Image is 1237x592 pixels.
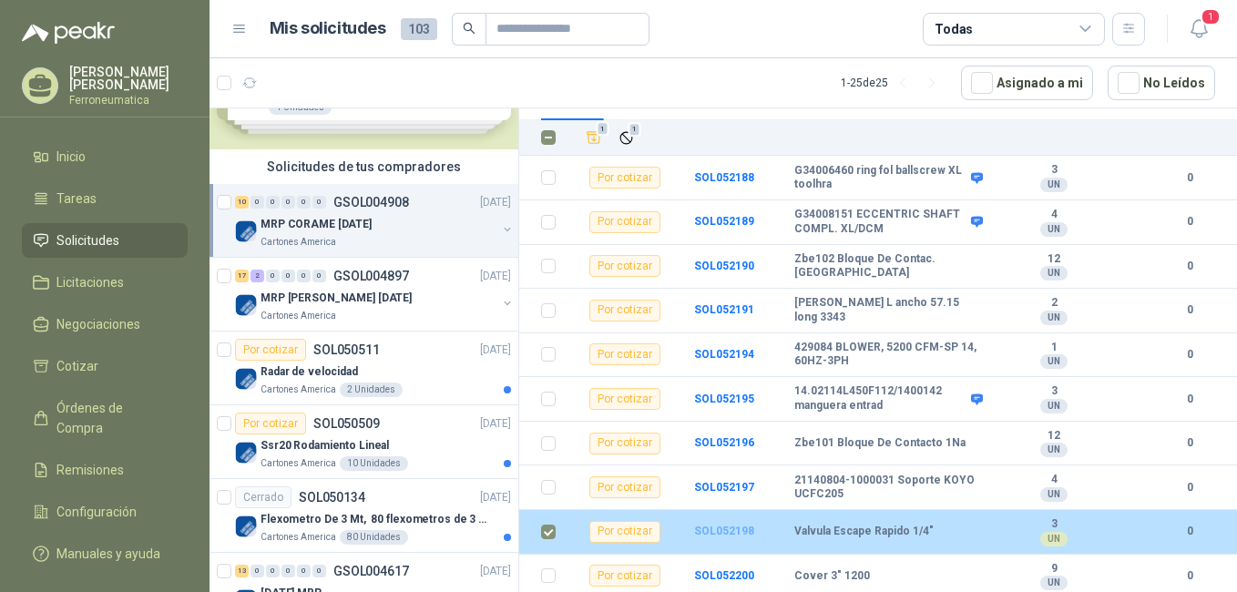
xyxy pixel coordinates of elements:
[210,332,518,405] a: Por cotizarSOL050511[DATE] Company LogoRadar de velocidadCartones America2 Unidades
[694,348,754,361] a: SOL052194
[22,181,188,216] a: Tareas
[235,442,257,464] img: Company Logo
[1108,66,1215,100] button: No Leídos
[313,417,380,430] p: SOL050509
[56,314,140,334] span: Negociaciones
[266,565,280,577] div: 0
[261,363,358,381] p: Radar de velocidad
[1164,523,1215,540] b: 0
[480,268,511,285] p: [DATE]
[480,194,511,211] p: [DATE]
[261,530,336,545] p: Cartones America
[794,525,934,539] b: Valvula Escape Rapido 1/4"
[794,384,966,413] b: 14.02114L450F112/1400142 manguera entrad
[1040,178,1068,192] div: UN
[56,356,98,376] span: Cotizar
[694,436,754,449] a: SOL052196
[1040,266,1068,281] div: UN
[694,215,754,228] a: SOL052189
[56,460,124,480] span: Remisiones
[991,384,1117,399] b: 3
[281,270,295,282] div: 0
[597,122,609,137] span: 1
[261,290,412,307] p: MRP [PERSON_NAME] [DATE]
[56,147,86,167] span: Inicio
[210,405,518,479] a: Por cotizarSOL050509[DATE] Company LogoSsr20 Rodamiento LinealCartones America10 Unidades
[235,515,257,537] img: Company Logo
[235,220,257,242] img: Company Logo
[1164,567,1215,585] b: 0
[480,342,511,359] p: [DATE]
[22,536,188,571] a: Manuales y ayuda
[261,383,336,397] p: Cartones America
[297,565,311,577] div: 0
[480,415,511,433] p: [DATE]
[589,211,660,233] div: Por cotizar
[210,149,518,184] div: Solicitudes de tus compradores
[281,196,295,209] div: 0
[261,309,336,323] p: Cartones America
[22,139,188,174] a: Inicio
[480,563,511,580] p: [DATE]
[235,486,291,508] div: Cerrado
[480,489,511,506] p: [DATE]
[56,272,124,292] span: Licitaciones
[56,544,160,564] span: Manuales y ayuda
[22,223,188,258] a: Solicitudes
[22,349,188,383] a: Cotizar
[589,565,660,587] div: Por cotizar
[1040,222,1068,237] div: UN
[1040,487,1068,502] div: UN
[463,22,475,35] span: search
[297,270,311,282] div: 0
[235,191,515,250] a: 10 0 0 0 0 0 GSOL004908[DATE] Company LogoMRP CORAME [DATE]Cartones America
[589,300,660,322] div: Por cotizar
[1164,213,1215,230] b: 0
[312,196,326,209] div: 0
[694,481,754,494] a: SOL052197
[694,569,754,582] a: SOL052200
[312,565,326,577] div: 0
[401,18,437,40] span: 103
[235,270,249,282] div: 17
[1164,479,1215,496] b: 0
[56,502,137,522] span: Configuración
[261,511,487,528] p: Flexometro De 3 Mt, 80 flexometros de 3 m Marca Tajima
[1164,391,1215,408] b: 0
[1164,301,1215,319] b: 0
[961,66,1093,100] button: Asignado a mi
[589,521,660,543] div: Por cotizar
[589,433,660,454] div: Por cotizar
[1040,443,1068,457] div: UN
[1164,434,1215,452] b: 0
[69,66,188,91] p: [PERSON_NAME] [PERSON_NAME]
[694,525,754,537] a: SOL052198
[589,167,660,189] div: Por cotizar
[56,230,119,250] span: Solicitudes
[235,339,306,361] div: Por cotizar
[935,19,973,39] div: Todas
[235,294,257,316] img: Company Logo
[991,296,1117,311] b: 2
[266,270,280,282] div: 0
[56,398,170,438] span: Órdenes de Compra
[250,196,264,209] div: 0
[589,343,660,365] div: Por cotizar
[991,208,1117,222] b: 4
[694,171,754,184] a: SOL052188
[589,476,660,498] div: Por cotizar
[340,383,403,397] div: 2 Unidades
[235,368,257,390] img: Company Logo
[794,569,870,584] b: Cover 3" 1200
[694,393,754,405] a: SOL052195
[614,126,639,150] button: Ignorar
[794,252,980,281] b: Zbe102 Bloque De Contac. [GEOGRAPHIC_DATA]
[333,565,409,577] p: GSOL004617
[991,252,1117,267] b: 12
[235,565,249,577] div: 13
